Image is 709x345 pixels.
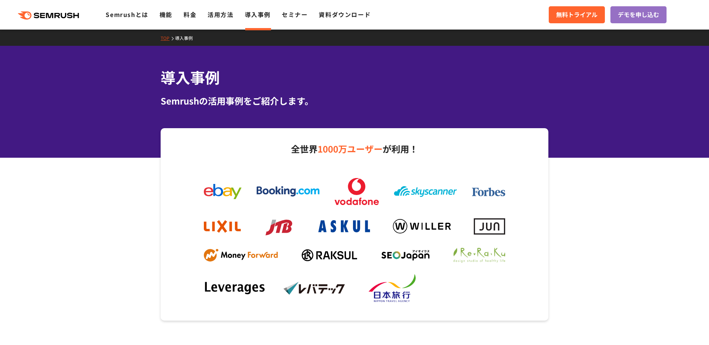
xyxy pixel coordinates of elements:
a: 導入事例 [175,35,198,41]
img: ReRaKu [453,248,505,263]
a: 無料トライアル [549,6,605,23]
span: 1000万ユーザー [318,142,383,155]
img: mf [204,249,278,262]
img: forbes [472,188,505,197]
p: 全世界 が利用！ [196,141,513,157]
a: 機能 [160,10,172,19]
img: levtech [283,281,346,295]
img: leverages [204,281,267,296]
img: nta [363,274,426,303]
img: raksul [302,249,357,261]
div: Semrushの活用事例をご紹介します。 [161,94,548,107]
a: セミナー [282,10,308,19]
a: 資料ダウンロード [319,10,371,19]
span: 無料トライアル [556,10,597,20]
h1: 導入事例 [161,66,548,88]
img: jtb [264,216,295,237]
a: 導入事例 [245,10,271,19]
img: seojapan [381,250,429,260]
img: willer [393,219,451,233]
img: skyscanner [394,186,457,197]
img: askul [318,220,370,232]
a: TOP [161,35,175,41]
a: Semrushとは [106,10,148,19]
img: jun [474,218,505,234]
a: デモを申し込む [610,6,667,23]
span: デモを申し込む [618,10,659,20]
a: 活用方法 [208,10,233,19]
a: 料金 [184,10,196,19]
img: ebay [204,184,242,199]
img: booking [257,186,319,197]
img: lixil [204,220,241,233]
img: vodafone [335,178,379,205]
img: dummy [442,281,505,296]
